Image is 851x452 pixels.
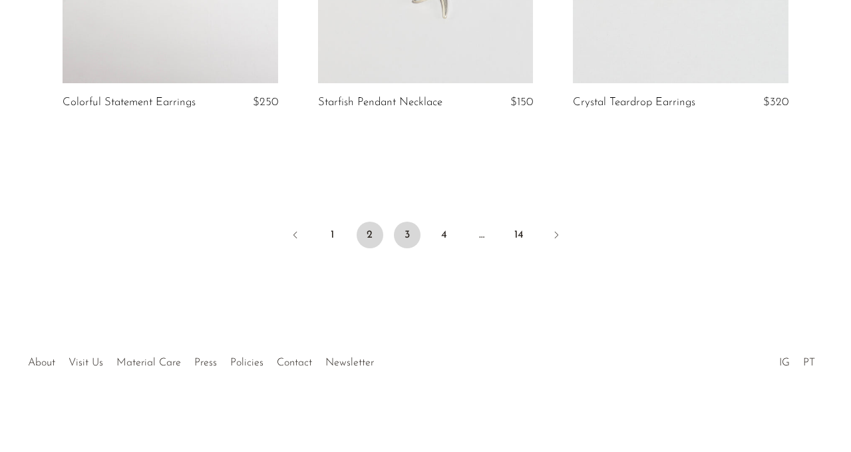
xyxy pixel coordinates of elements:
[69,357,103,368] a: Visit Us
[319,222,346,248] a: 1
[230,357,263,368] a: Policies
[116,357,181,368] a: Material Care
[803,357,815,368] a: PT
[431,222,458,248] a: 4
[21,347,381,372] ul: Quick links
[28,357,55,368] a: About
[253,97,278,108] span: $250
[357,222,383,248] span: 2
[772,347,822,372] ul: Social Medias
[468,222,495,248] span: …
[63,97,196,109] a: Colorful Statement Earrings
[779,357,790,368] a: IG
[394,222,421,248] a: 3
[318,97,442,109] a: Starfish Pendant Necklace
[277,357,312,368] a: Contact
[510,97,533,108] span: $150
[194,357,217,368] a: Press
[543,222,570,251] a: Next
[573,97,695,109] a: Crystal Teardrop Earrings
[763,97,788,108] span: $320
[282,222,309,251] a: Previous
[506,222,532,248] a: 14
